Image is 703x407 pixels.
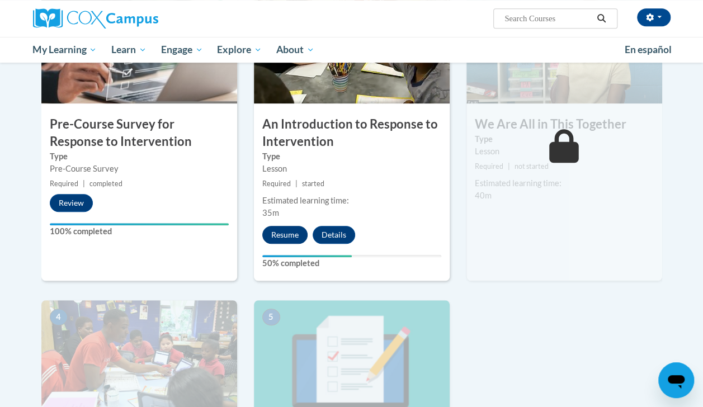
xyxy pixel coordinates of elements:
span: Required [50,179,78,188]
button: Review [50,194,93,212]
a: Learn [104,37,154,63]
span: completed [89,179,122,188]
span: My Learning [32,43,97,56]
span: 4 [50,309,68,325]
span: Required [475,162,503,171]
label: Type [262,150,441,163]
button: Search [593,12,610,25]
span: Explore [217,43,262,56]
a: Explore [210,37,269,63]
button: Details [313,226,355,244]
span: | [295,179,298,188]
a: About [269,37,322,63]
label: 100% completed [50,225,229,238]
div: Lesson [262,163,441,175]
label: 50% completed [262,257,441,269]
label: Type [50,150,229,163]
iframe: Button to launch messaging window [658,362,694,398]
span: Learn [111,43,147,56]
button: Resume [262,226,308,244]
span: started [302,179,324,188]
a: En español [617,38,679,61]
span: | [508,162,510,171]
label: Type [475,133,654,145]
span: | [83,179,85,188]
div: Estimated learning time: [475,177,654,190]
a: Cox Campus [33,8,234,29]
img: Cox Campus [33,8,158,29]
div: Main menu [25,37,679,63]
span: not started [515,162,549,171]
span: Engage [161,43,203,56]
span: About [276,43,314,56]
span: Required [262,179,291,188]
span: En español [625,44,672,55]
span: 35m [262,208,279,217]
div: Your progress [262,255,352,257]
a: Engage [154,37,210,63]
div: Lesson [475,145,654,158]
a: My Learning [26,37,105,63]
h3: An Introduction to Response to Intervention [254,116,450,150]
button: Account Settings [637,8,671,26]
div: Pre-Course Survey [50,163,229,175]
h3: We Are All in This Together [466,116,662,133]
div: Estimated learning time: [262,195,441,207]
span: 40m [475,191,492,200]
div: Your progress [50,223,229,225]
h3: Pre-Course Survey for Response to Intervention [41,116,237,150]
span: 5 [262,309,280,325]
input: Search Courses [503,12,593,25]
